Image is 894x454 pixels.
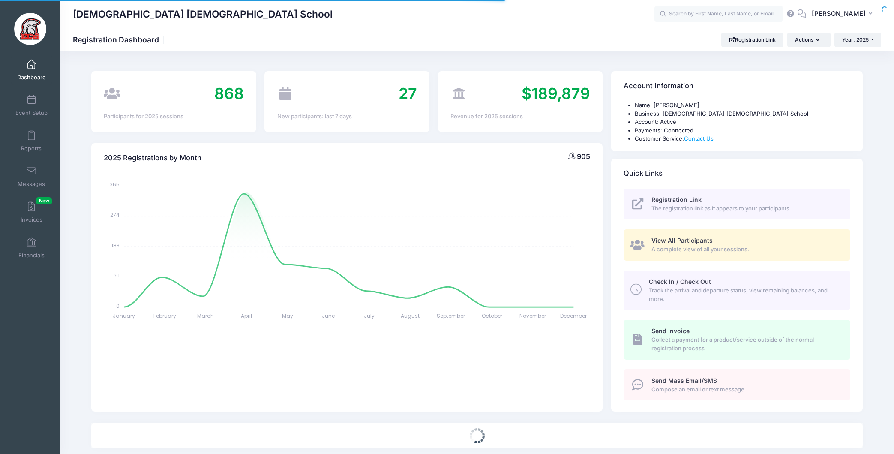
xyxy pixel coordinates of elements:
[282,312,293,319] tspan: May
[21,216,42,223] span: Invoices
[11,90,52,120] a: Event Setup
[624,369,850,400] a: Send Mass Email/SMS Compose an email or text message.
[111,241,120,249] tspan: 183
[519,312,546,319] tspan: November
[561,312,588,319] tspan: December
[649,286,840,303] span: Track the arrival and departure status, view remaining balances, and more.
[110,181,120,188] tspan: 365
[624,320,850,359] a: Send Invoice Collect a payment for a product/service outside of the normal registration process
[721,33,783,47] a: Registration Link
[11,55,52,85] a: Dashboard
[450,112,590,121] div: Revenue for 2025 sessions
[654,6,783,23] input: Search by First Name, Last Name, or Email...
[153,312,176,319] tspan: February
[635,110,850,118] li: Business: [DEMOGRAPHIC_DATA] [DEMOGRAPHIC_DATA] School
[522,84,590,103] span: $189,879
[684,135,714,142] a: Contact Us
[482,312,503,319] tspan: October
[806,4,881,24] button: [PERSON_NAME]
[651,385,840,394] span: Compose an email or text message.
[635,101,850,110] li: Name: [PERSON_NAME]
[437,312,465,319] tspan: September
[18,252,45,259] span: Financials
[104,146,201,170] h4: 2025 Registrations by Month
[17,74,46,81] span: Dashboard
[635,135,850,143] li: Customer Service:
[11,233,52,263] a: Financials
[399,84,417,103] span: 27
[624,189,850,220] a: Registration Link The registration link as it appears to your participants.
[73,35,166,44] h1: Registration Dashboard
[651,377,717,384] span: Send Mass Email/SMS
[834,33,881,47] button: Year: 2025
[787,33,830,47] button: Actions
[624,229,850,261] a: View All Participants A complete view of all your sessions.
[624,271,850,310] a: Check In / Check Out Track the arrival and departure status, view remaining balances, and more.
[277,112,417,121] div: New participants: last 7 days
[635,118,850,126] li: Account: Active
[651,327,690,334] span: Send Invoice
[842,36,869,43] span: Year: 2025
[651,237,713,244] span: View All Participants
[651,196,702,203] span: Registration Link
[114,272,120,279] tspan: 91
[624,74,693,99] h4: Account Information
[214,84,244,103] span: 868
[15,109,48,117] span: Event Setup
[651,336,840,352] span: Collect a payment for a product/service outside of the normal registration process
[11,162,52,192] a: Messages
[241,312,252,319] tspan: April
[635,126,850,135] li: Payments: Connected
[116,302,120,309] tspan: 0
[21,145,42,152] span: Reports
[624,161,663,186] h4: Quick Links
[11,126,52,156] a: Reports
[14,13,46,45] img: Evangelical Christian School
[104,112,243,121] div: Participants for 2025 sessions
[651,245,840,254] span: A complete view of all your sessions.
[11,197,52,227] a: InvoicesNew
[401,312,420,319] tspan: August
[18,180,45,188] span: Messages
[577,152,590,161] span: 905
[364,312,375,319] tspan: July
[651,204,840,213] span: The registration link as it appears to your participants.
[110,211,120,219] tspan: 274
[812,9,866,18] span: [PERSON_NAME]
[198,312,214,319] tspan: March
[322,312,335,319] tspan: June
[649,278,711,285] span: Check In / Check Out
[113,312,135,319] tspan: January
[73,4,333,24] h1: [DEMOGRAPHIC_DATA] [DEMOGRAPHIC_DATA] School
[36,197,52,204] span: New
